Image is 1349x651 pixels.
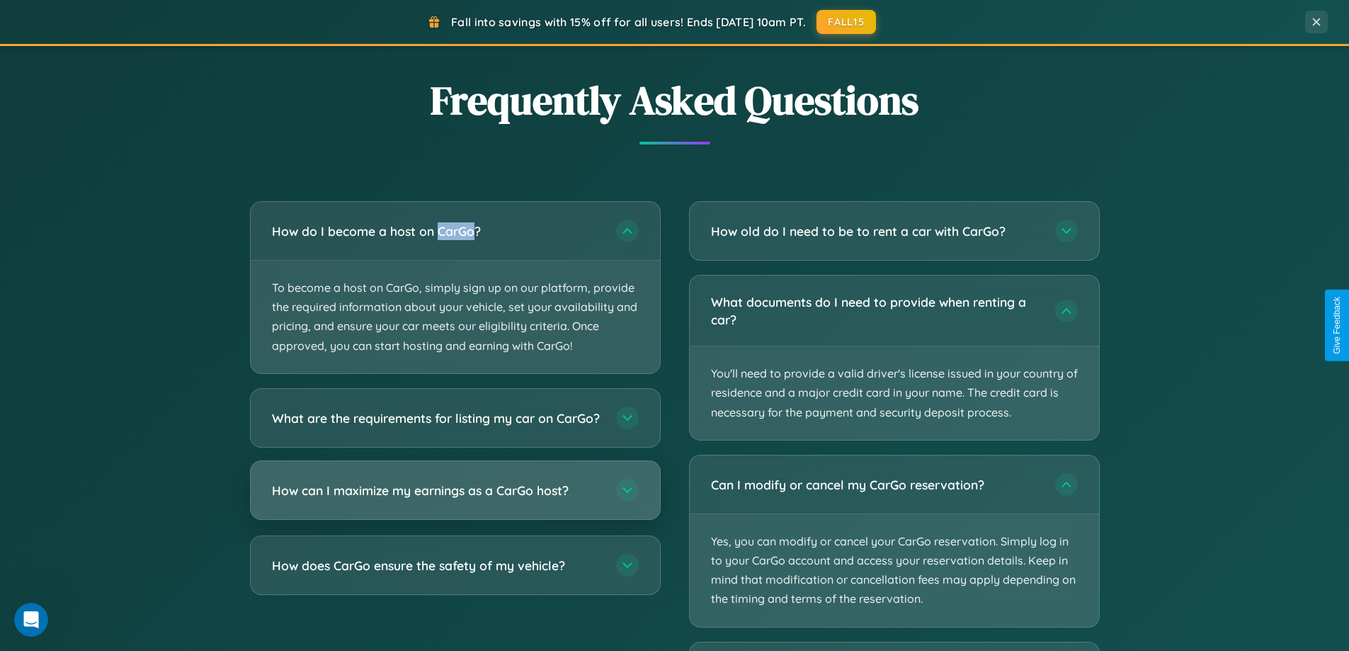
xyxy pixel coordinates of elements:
[250,73,1100,128] h2: Frequently Asked Questions
[711,222,1041,240] h3: How old do I need to be to rent a car with CarGo?
[272,222,602,240] h3: How do I become a host on CarGo?
[272,481,602,499] h3: How can I maximize my earnings as a CarGo host?
[816,10,876,34] button: FALL15
[711,476,1041,494] h3: Can I modify or cancel my CarGo reservation?
[272,556,602,574] h3: How does CarGo ensure the safety of my vehicle?
[1332,297,1342,354] div: Give Feedback
[14,603,48,637] iframe: Intercom live chat
[690,346,1099,440] p: You'll need to provide a valid driver's license issued in your country of residence and a major c...
[690,514,1099,627] p: Yes, you can modify or cancel your CarGo reservation. Simply log in to your CarGo account and acc...
[251,261,660,373] p: To become a host on CarGo, simply sign up on our platform, provide the required information about...
[451,15,806,29] span: Fall into savings with 15% off for all users! Ends [DATE] 10am PT.
[272,409,602,426] h3: What are the requirements for listing my car on CarGo?
[711,293,1041,328] h3: What documents do I need to provide when renting a car?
